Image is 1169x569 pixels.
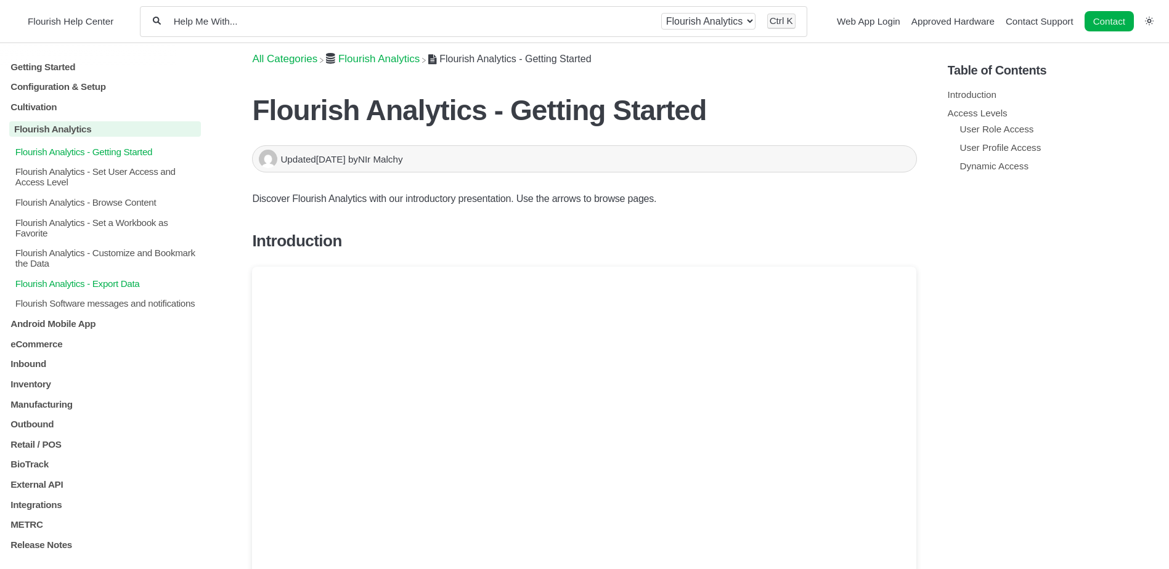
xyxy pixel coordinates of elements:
[770,15,784,26] kbd: Ctrl
[9,318,201,329] a: Android Mobile App
[837,16,900,26] a: Web App Login navigation item
[9,398,201,409] a: Manufacturing
[280,154,348,164] span: Updated
[14,278,202,289] p: Flourish Analytics - Export Data
[9,248,201,268] a: Flourish Analytics - Customize and Bookmark the Data
[358,154,403,164] span: NIr Malchy
[948,63,1160,78] h5: Table of Contents
[252,191,916,207] p: Discover Flourish Analytics with our introductory presentation. Use the arrows to browse pages.
[14,298,202,309] p: Flourish Software messages and notifications
[252,53,317,65] span: All Categories
[960,161,1028,171] a: Dynamic Access
[252,232,916,251] h3: Introduction
[9,146,201,156] a: Flourish Analytics - Getting Started
[9,278,201,289] a: Flourish Analytics - Export Data
[9,338,201,349] a: eCommerce
[9,539,201,550] a: Release Notes
[948,108,1008,118] a: Access Levels
[338,53,420,65] span: ​Flourish Analytics
[948,89,996,100] a: Introduction
[173,15,650,27] input: Help Me With...
[9,166,201,187] a: Flourish Analytics - Set User Access and Access Level
[9,499,201,509] a: Integrations
[9,217,201,238] a: Flourish Analytics - Set a Workbook as Favorite
[9,102,201,112] a: Cultivation
[259,150,277,168] img: NIr Malchy
[787,15,793,26] kbd: K
[439,54,591,64] span: Flourish Analytics - Getting Started
[9,81,201,92] a: Configuration & Setup
[316,154,346,164] time: [DATE]
[1006,16,1073,26] a: Contact Support navigation item
[9,197,201,208] a: Flourish Analytics - Browse Content
[9,479,201,490] a: External API
[252,94,916,127] h1: Flourish Analytics - Getting Started
[9,459,201,469] a: BioTrack
[9,519,201,530] a: METRC
[28,16,113,26] span: Flourish Help Center
[14,197,202,208] p: Flourish Analytics - Browse Content
[15,13,22,30] img: Flourish Help Center Logo
[9,439,201,450] a: Retail / POS
[960,124,1034,134] a: User Role Access
[1081,13,1137,30] li: Contact desktop
[15,13,113,30] a: Flourish Help Center
[348,154,403,164] span: by
[9,419,201,429] a: Outbound
[911,16,995,26] a: Approved Hardware navigation item
[1085,11,1134,31] a: Contact
[1145,15,1154,26] a: Switch dark mode setting
[9,121,201,137] a: Flourish Analytics
[14,217,202,238] p: Flourish Analytics - Set a Workbook as Favorite
[14,146,202,156] p: Flourish Analytics - Getting Started
[326,53,420,65] a: Flourish Analytics
[14,166,202,187] p: Flourish Analytics - Set User Access and Access Level
[14,248,202,268] p: Flourish Analytics - Customize and Bookmark the Data
[960,142,1041,153] a: User Profile Access
[252,53,317,65] a: Breadcrumb link to All Categories
[9,61,201,71] a: Getting Started
[9,358,201,369] a: Inbound
[9,379,201,389] a: Inventory
[9,298,201,309] a: Flourish Software messages and notifications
